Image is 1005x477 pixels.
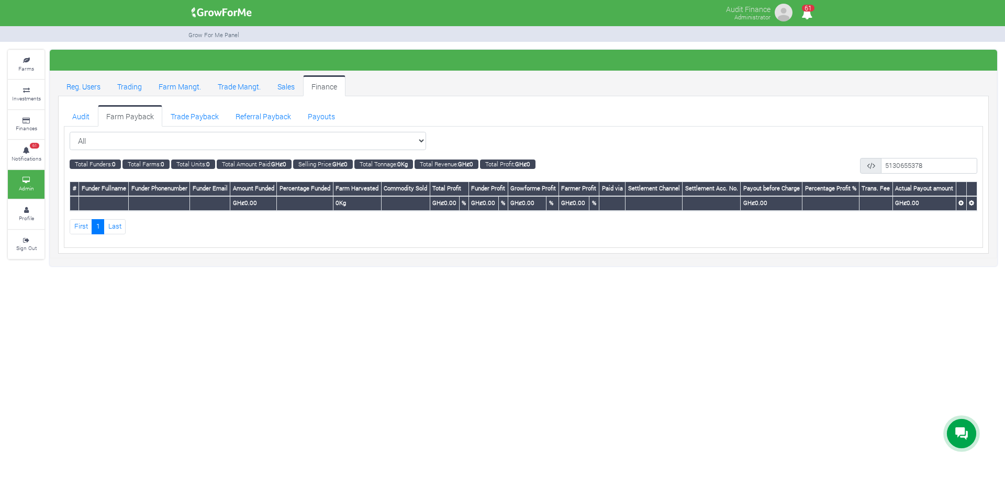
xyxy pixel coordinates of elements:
th: GHȼ0.00 [508,196,546,211]
th: Trans. Fee [859,181,892,196]
th: Paid via [599,181,626,196]
th: Farmer Profit [559,181,599,196]
b: 0 [112,160,116,168]
small: Notifications [12,155,41,162]
th: Percentage Profit % [802,181,859,196]
th: Amount Funded [230,181,277,196]
a: Trade Payback [162,105,227,126]
img: growforme image [188,2,255,23]
small: Total Farms: [122,160,170,169]
i: Notifications [797,2,817,26]
a: Last [104,219,126,234]
th: % [459,196,468,211]
a: Finance [303,75,345,96]
th: # [70,181,79,196]
small: Finances [16,124,37,132]
small: Admin [19,185,34,192]
img: growforme image [773,2,794,23]
a: Farm Mangt. [150,75,209,96]
small: Total Tonnage: [354,160,413,169]
th: Growforme Profit [508,181,559,196]
a: Referral Payback [227,105,299,126]
a: Payouts [299,105,343,126]
b: GHȼ0 [271,160,286,168]
small: Total Units: [171,160,215,169]
span: 61 [802,5,814,12]
small: Farms [18,65,34,72]
th: Farm Harvested [333,181,381,196]
p: Audit Finance [726,2,770,15]
a: Reg. Users [58,75,109,96]
span: 61 [30,143,39,149]
small: Profile [19,214,34,222]
small: Total Profit: [480,160,535,169]
b: 0 [161,160,164,168]
small: Total Amount Paid: [217,160,292,169]
th: Commodity Sold [381,181,430,196]
a: Sales [269,75,303,96]
small: Grow For Me Panel [188,31,239,39]
nav: Page Navigation [70,219,977,234]
th: GHȼ0.00 [559,196,589,211]
th: GHȼ0.00 [468,196,498,211]
a: Farm Payback [98,105,162,126]
a: Trade Mangt. [209,75,269,96]
th: Funder Fullname [79,181,129,196]
small: Investments [12,95,41,102]
th: % [546,196,559,211]
a: Finances [8,110,44,139]
th: Settlement Channel [626,181,683,196]
a: Admin [8,170,44,199]
th: % [498,196,508,211]
th: Funder Profit [468,181,508,196]
a: Sign Out [8,230,44,259]
small: Administrator [734,13,770,21]
a: Audit [64,105,98,126]
th: GHȼ0.00 [892,196,956,211]
small: Selling Price: [293,160,353,169]
th: Funder Phonenumber [129,181,190,196]
th: Payout before Charge [741,181,802,196]
small: Sign Out [16,244,37,252]
b: GHȼ0 [515,160,530,168]
th: Total Profit [430,181,468,196]
a: Profile [8,200,44,229]
b: GHȼ0 [458,160,473,168]
th: Actual Payout amount [892,181,956,196]
a: Investments [8,80,44,109]
b: GHȼ0 [332,160,348,168]
small: Total Revenue: [415,160,478,169]
th: Settlement Acc. No. [683,181,741,196]
a: Trading [109,75,150,96]
b: 0Kg [397,160,408,168]
small: Total Funders: [70,160,121,169]
a: 61 [797,10,817,20]
th: GHȼ0.00 [741,196,802,211]
a: First [70,219,92,234]
a: Farms [8,50,44,79]
th: GHȼ0.00 [230,196,277,211]
a: 1 [92,219,104,234]
a: 61 Notifications [8,140,44,169]
b: 0 [206,160,210,168]
th: % [589,196,599,211]
th: 0Kg [333,196,381,211]
th: GHȼ0.00 [430,196,459,211]
th: Funder Email [190,181,230,196]
th: Percentage Funded [277,181,333,196]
